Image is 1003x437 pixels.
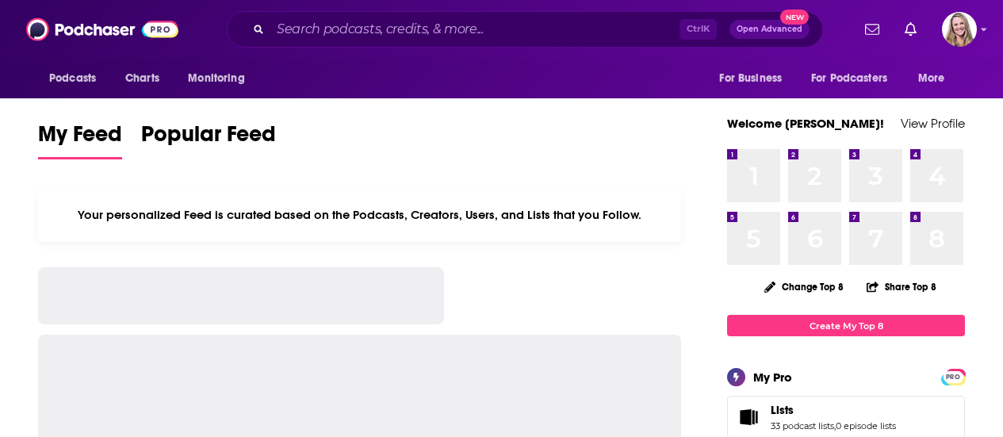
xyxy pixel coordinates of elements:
a: Lists [771,403,896,417]
span: My Feed [38,121,122,157]
span: Charts [125,67,159,90]
span: For Podcasters [811,67,887,90]
a: My Feed [38,121,122,159]
button: Change Top 8 [755,277,853,297]
button: Open AdvancedNew [729,20,810,39]
a: 33 podcast lists [771,420,834,431]
div: Search podcasts, credits, & more... [227,11,823,48]
span: Podcasts [49,67,96,90]
span: Open Advanced [737,25,802,33]
a: Create My Top 8 [727,315,965,336]
span: PRO [944,371,963,383]
button: Share Top 8 [866,271,937,302]
span: New [780,10,809,25]
a: Show notifications dropdown [859,16,886,43]
button: Show profile menu [942,12,977,47]
a: View Profile [901,116,965,131]
span: For Business [719,67,782,90]
img: Podchaser - Follow, Share and Rate Podcasts [26,14,178,44]
button: open menu [801,63,910,94]
span: Logged in as KirstinPitchPR [942,12,977,47]
span: Lists [771,403,794,417]
div: Your personalized Feed is curated based on the Podcasts, Creators, Users, and Lists that you Follow. [38,188,681,242]
a: Welcome [PERSON_NAME]! [727,116,884,131]
button: open menu [38,63,117,94]
span: Monitoring [188,67,244,90]
a: Lists [733,406,764,428]
span: More [918,67,945,90]
a: Popular Feed [141,121,276,159]
span: Ctrl K [680,19,717,40]
button: open menu [907,63,965,94]
a: PRO [944,370,963,382]
button: open menu [708,63,802,94]
span: Popular Feed [141,121,276,157]
img: User Profile [942,12,977,47]
a: Show notifications dropdown [898,16,923,43]
span: , [834,420,836,431]
a: 0 episode lists [836,420,896,431]
button: open menu [177,63,265,94]
a: Charts [115,63,169,94]
input: Search podcasts, credits, & more... [270,17,680,42]
div: My Pro [753,370,792,385]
